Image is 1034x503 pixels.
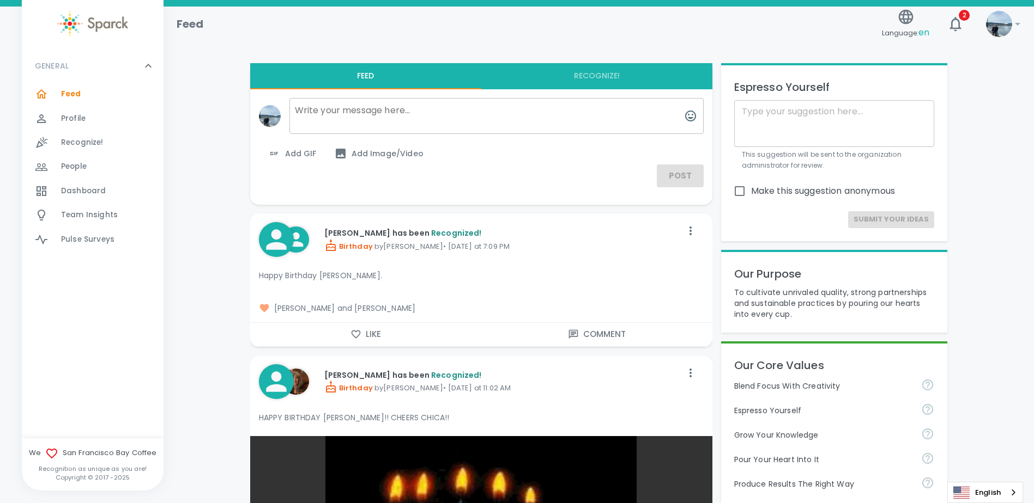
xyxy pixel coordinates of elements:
[22,107,164,131] a: Profile
[742,149,927,171] p: This suggestion will be sent to the organization administrator for review.
[947,482,1023,503] aside: Language selected: English
[259,303,704,314] span: [PERSON_NAME] and [PERSON_NAME]
[22,82,164,106] a: Feed
[283,369,309,395] img: Picture of Louann VanVoorhis
[35,60,69,71] p: GENERAL
[22,50,164,82] div: GENERAL
[481,63,712,89] button: Recognize!
[734,265,935,283] p: Our Purpose
[431,370,482,381] span: Recognized!
[268,147,317,160] span: Add GIF
[921,378,934,391] svg: Achieve goals today and innovate for tomorrow
[324,228,682,238] p: [PERSON_NAME] has been
[259,105,281,127] img: Picture of Anna Belle
[947,482,1023,503] div: Language
[481,323,712,346] button: Comment
[921,476,934,489] svg: Find success working together and doing the right thing
[431,228,482,238] span: Recognized!
[948,482,1023,502] a: English
[22,155,164,179] a: People
[734,287,935,320] p: To cultivate unrivaled quality, strong partnerships and sustainable practices by pouring our hear...
[22,131,164,155] a: Recognize!
[61,161,87,172] span: People
[734,454,913,465] p: Pour Your Heart Into It
[22,228,164,251] a: Pulse Surveys
[734,430,913,440] p: Grow Your Knowledge
[259,270,704,281] p: Happy Birthday [PERSON_NAME].
[734,405,913,416] p: Espresso Yourself
[734,381,913,391] p: Blend Focus With Creativity
[22,82,164,256] div: GENERAL
[921,403,934,416] svg: Share your voice and your ideas
[22,11,164,36] a: Sparck logo
[959,10,970,21] span: 2
[324,241,373,251] span: Birthday
[734,479,913,489] p: Produce Results The Right Way
[324,383,373,393] span: Birthday
[324,370,682,381] p: [PERSON_NAME] has been
[22,447,164,460] span: We San Francisco Bay Coffee
[57,11,128,36] img: Sparck logo
[177,15,204,33] h1: Feed
[250,323,481,346] button: Like
[250,63,712,89] div: interaction tabs
[921,452,934,465] svg: Come to work to make a difference in your own way
[734,357,935,374] p: Our Core Values
[921,427,934,440] svg: Follow your curiosity and learn together
[878,5,934,44] button: Language:en
[61,186,106,197] span: Dashboard
[61,234,114,245] span: Pulse Surveys
[61,137,104,148] span: Recognize!
[324,381,682,394] p: by [PERSON_NAME] • [DATE] at 11:02 AM
[259,412,704,423] p: HAPPY BIRTHDAY [PERSON_NAME]!! CHEERS CHICA!!
[250,63,481,89] button: Feed
[22,473,164,482] p: Copyright © 2017 - 2025
[334,147,424,160] span: Add Image/Video
[22,179,164,203] a: Dashboard
[22,464,164,473] p: Recognition as unique as you are!
[61,89,81,100] span: Feed
[942,11,969,37] button: 2
[882,26,929,40] span: Language:
[61,210,118,220] span: Team Insights
[324,239,682,252] p: by [PERSON_NAME] • [DATE] at 7:09 PM
[918,26,929,39] span: en
[22,203,164,227] a: Team Insights
[751,185,896,198] span: Make this suggestion anonymous
[986,11,1012,37] img: Picture of Anna Belle
[61,113,86,124] span: Profile
[734,78,935,96] p: Espresso Yourself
